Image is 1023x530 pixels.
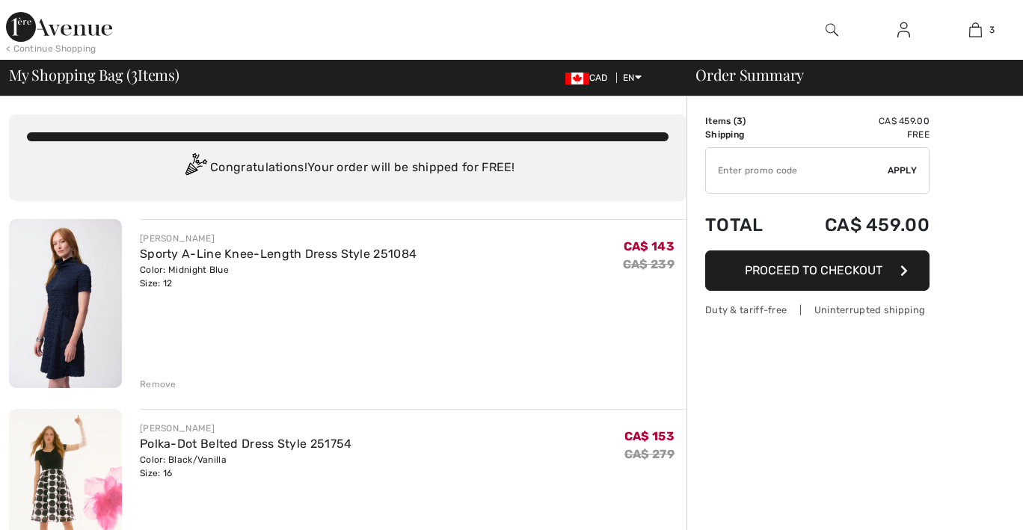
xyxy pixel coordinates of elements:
div: Congratulations! Your order will be shipped for FREE! [27,153,669,183]
td: Shipping [705,128,785,141]
input: Promo code [706,148,888,193]
div: [PERSON_NAME] [140,422,352,435]
div: Color: Midnight Blue Size: 12 [140,263,417,290]
td: Free [785,128,930,141]
span: CA$ 153 [624,429,675,443]
td: CA$ 459.00 [785,114,930,128]
span: 3 [737,116,743,126]
span: My Shopping Bag ( Items) [9,67,179,82]
td: CA$ 459.00 [785,200,930,250]
div: Duty & tariff-free | Uninterrupted shipping [705,303,930,317]
div: Color: Black/Vanilla Size: 16 [140,453,352,480]
span: 3 [989,23,995,37]
img: Canadian Dollar [565,73,589,84]
span: Apply [888,164,918,177]
a: Sporty A-Line Knee-Length Dress Style 251084 [140,247,417,261]
img: search the website [826,21,838,39]
button: Proceed to Checkout [705,250,930,291]
img: My Bag [969,21,982,39]
span: CAD [565,73,614,83]
img: 1ère Avenue [6,12,112,42]
span: 3 [131,64,138,83]
td: Items ( ) [705,114,785,128]
a: Sign In [885,21,922,40]
a: Polka-Dot Belted Dress Style 251754 [140,437,352,451]
s: CA$ 239 [623,257,675,271]
img: Congratulation2.svg [180,153,210,183]
img: My Info [897,21,910,39]
div: < Continue Shopping [6,42,96,55]
div: [PERSON_NAME] [140,232,417,245]
div: Order Summary [678,67,1014,82]
span: Proceed to Checkout [745,263,882,277]
span: EN [623,73,642,83]
td: Total [705,200,785,250]
span: CA$ 143 [624,239,675,253]
s: CA$ 279 [624,447,675,461]
div: Remove [140,378,176,391]
a: 3 [940,21,1010,39]
img: Sporty A-Line Knee-Length Dress Style 251084 [9,219,122,388]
